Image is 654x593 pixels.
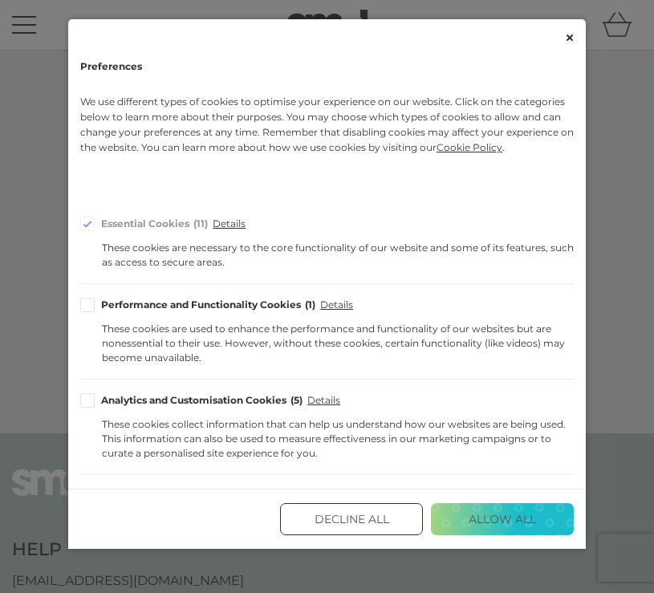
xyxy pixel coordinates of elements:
button: Close [566,31,574,44]
span: Details [320,300,353,310]
button: Decline All [280,503,423,535]
div: Essential Cookies [101,219,208,229]
div: 11 [193,219,208,229]
div: These cookies are necessary to the core functionality of our website and some of its features, su... [102,241,574,270]
span: Cookie Policy [437,141,502,153]
div: These cookies collect information that can help us understand how our websites are being used. Th... [102,417,574,461]
div: Cookie Consent Preferences [68,19,586,549]
div: These cookies are used to enhance the performance and functionality of our websites but are nones... [102,322,574,365]
div: 1 [305,300,315,310]
div: Analytics and Customisation Cookies [101,396,303,405]
div: Performance and Functionality Cookies [101,300,315,310]
span: Details [307,396,340,405]
div: 5 [290,396,303,405]
button: Allow All [431,503,574,535]
p: We use different types of cookies to optimise your experience on our website. Click on the catego... [80,94,574,179]
h2: Preferences [80,56,574,77]
span: Details [213,219,246,229]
